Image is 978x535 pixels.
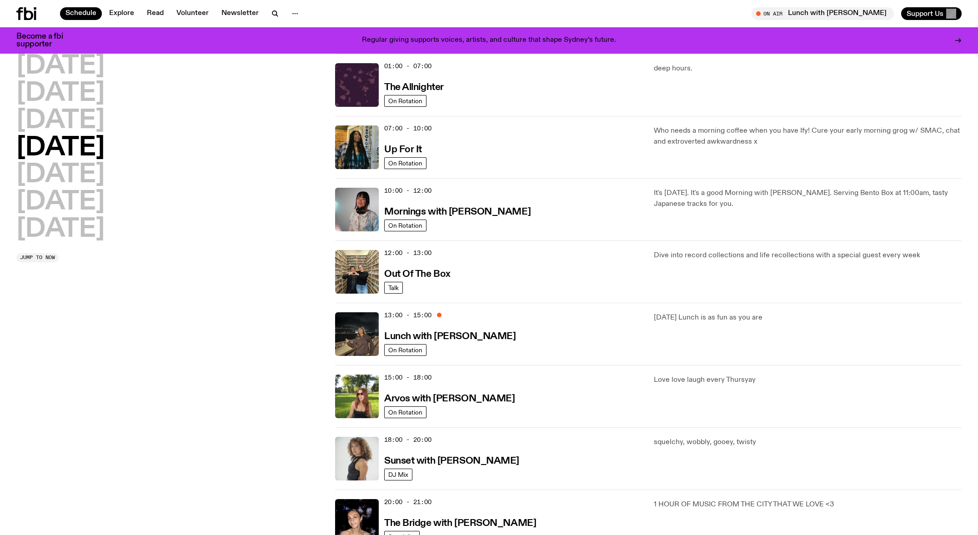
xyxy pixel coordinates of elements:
a: Explore [104,7,140,20]
img: Kana Frazer is smiling at the camera with her head tilted slightly to her left. She wears big bla... [335,188,379,231]
a: Up For It [384,143,422,155]
button: [DATE] [16,217,105,242]
img: Ify - a Brown Skin girl with black braided twists, looking up to the side with her tongue stickin... [335,125,379,169]
span: 10:00 - 12:00 [384,186,431,195]
span: On Rotation [388,160,422,166]
span: 13:00 - 15:00 [384,311,431,320]
span: 20:00 - 21:00 [384,498,431,506]
a: Out Of The Box [384,268,451,279]
p: [DATE] Lunch is as fun as you are [654,312,962,323]
p: Love love laugh every Thursyay [654,375,962,385]
span: DJ Mix [388,471,408,478]
span: 15:00 - 18:00 [384,373,431,382]
h3: Sunset with [PERSON_NAME] [384,456,519,466]
span: On Rotation [388,97,422,104]
button: [DATE] [16,81,105,106]
button: Jump to now [16,253,59,262]
p: deep hours. [654,63,962,74]
a: Lunch with [PERSON_NAME] [384,330,516,341]
button: [DATE] [16,108,105,134]
button: [DATE] [16,54,105,79]
span: On Rotation [388,222,422,229]
a: On Rotation [384,344,426,356]
p: 1 HOUR OF MUSIC FROM THE CITY THAT WE LOVE <3 [654,499,962,510]
img: Lizzie Bowles is sitting in a bright green field of grass, with dark sunglasses and a black top. ... [335,375,379,418]
span: 12:00 - 13:00 [384,249,431,257]
span: On Rotation [388,346,422,353]
button: Support Us [901,7,962,20]
a: On Rotation [384,406,426,418]
p: Dive into record collections and life recollections with a special guest every week [654,250,962,261]
span: 01:00 - 07:00 [384,62,431,70]
a: Talk [384,282,403,294]
button: On AirLunch with [PERSON_NAME] [752,7,894,20]
button: [DATE] [16,162,105,188]
span: 18:00 - 20:00 [384,435,431,444]
h3: The Allnighter [384,83,444,92]
p: Regular giving supports voices, artists, and culture that shape Sydney’s future. [362,36,616,45]
img: Izzy Page stands above looking down at Opera Bar. She poses in front of the Harbour Bridge in the... [335,312,379,356]
a: Volunteer [171,7,214,20]
a: On Rotation [384,95,426,107]
h3: Mornings with [PERSON_NAME] [384,207,531,217]
a: DJ Mix [384,469,412,480]
span: On Rotation [388,409,422,415]
a: Newsletter [216,7,264,20]
p: Who needs a morning coffee when you have Ify! Cure your early morning grog w/ SMAC, chat and extr... [654,125,962,147]
a: Arvos with [PERSON_NAME] [384,392,515,404]
a: The Allnighter [384,81,444,92]
h3: Up For It [384,145,422,155]
a: On Rotation [384,157,426,169]
a: Schedule [60,7,102,20]
a: On Rotation [384,220,426,231]
span: Talk [388,284,399,291]
button: [DATE] [16,135,105,161]
span: Jump to now [20,255,55,260]
img: Matt and Kate stand in the music library and make a heart shape with one hand each. [335,250,379,294]
h3: Lunch with [PERSON_NAME] [384,332,516,341]
h3: The Bridge with [PERSON_NAME] [384,519,536,528]
p: It's [DATE]. It's a good Morning with [PERSON_NAME]. Serving Bento Box at 11:00am, tasty Japanese... [654,188,962,210]
span: Support Us [907,10,943,18]
span: 07:00 - 10:00 [384,124,431,133]
a: Read [141,7,169,20]
button: [DATE] [16,190,105,215]
h3: Arvos with [PERSON_NAME] [384,394,515,404]
h3: Become a fbi supporter [16,33,75,48]
a: Sunset with [PERSON_NAME] [384,455,519,466]
a: Mornings with [PERSON_NAME] [384,205,531,217]
h3: Out Of The Box [384,270,451,279]
a: The Bridge with [PERSON_NAME] [384,517,536,528]
img: Tangela looks past her left shoulder into the camera with an inquisitive look. She is wearing a s... [335,437,379,480]
p: squelchy, wobbly, gooey, twisty [654,437,962,448]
